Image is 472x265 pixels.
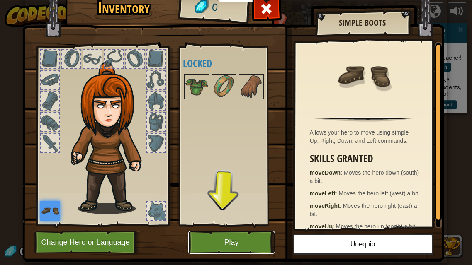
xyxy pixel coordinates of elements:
span: : [341,169,344,176]
button: Play [188,231,275,254]
span: : [340,202,343,209]
span: : [336,190,339,197]
img: portrait.png [336,48,390,102]
img: portrait.png [40,201,60,221]
strong: moveLeft [310,190,336,197]
span: Moves the hero down (south) a bit. [310,169,419,184]
button: Unequip [293,234,433,255]
button: Change Hero or Language [34,231,139,254]
img: hr.png [312,117,414,122]
h3: Skills Granted [310,153,421,164]
h4: Locked [183,58,281,69]
img: portrait.png [185,75,208,98]
img: hair_f2.png [67,62,156,214]
strong: moveDown [310,169,341,176]
div: Allows your hero to move using simple Up, Right, Down, and Left commands. [310,128,421,145]
span: Moves the hero right (east) a bit. [310,202,417,217]
span: : [333,223,336,230]
strong: moveUp [310,223,333,230]
strong: moveRight [310,202,340,209]
span: Moves the hero left (west) a bit. [339,190,420,197]
img: portrait.png [240,75,263,98]
h2: Simple Boots [324,18,401,27]
img: portrait.png [212,75,236,98]
span: Moves the hero up (north) a bit. [336,223,417,230]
